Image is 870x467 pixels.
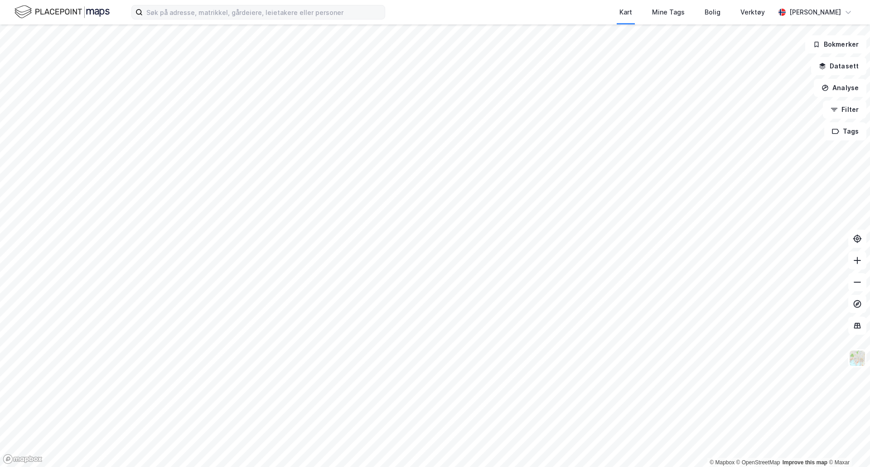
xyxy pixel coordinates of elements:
[619,7,632,18] div: Kart
[825,424,870,467] iframe: Chat Widget
[143,5,385,19] input: Søk på adresse, matrikkel, gårdeiere, leietakere eller personer
[789,7,841,18] div: [PERSON_NAME]
[825,424,870,467] div: Kontrollprogram for chat
[14,4,110,20] img: logo.f888ab2527a4732fd821a326f86c7f29.svg
[652,7,685,18] div: Mine Tags
[705,7,720,18] div: Bolig
[740,7,765,18] div: Verktøy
